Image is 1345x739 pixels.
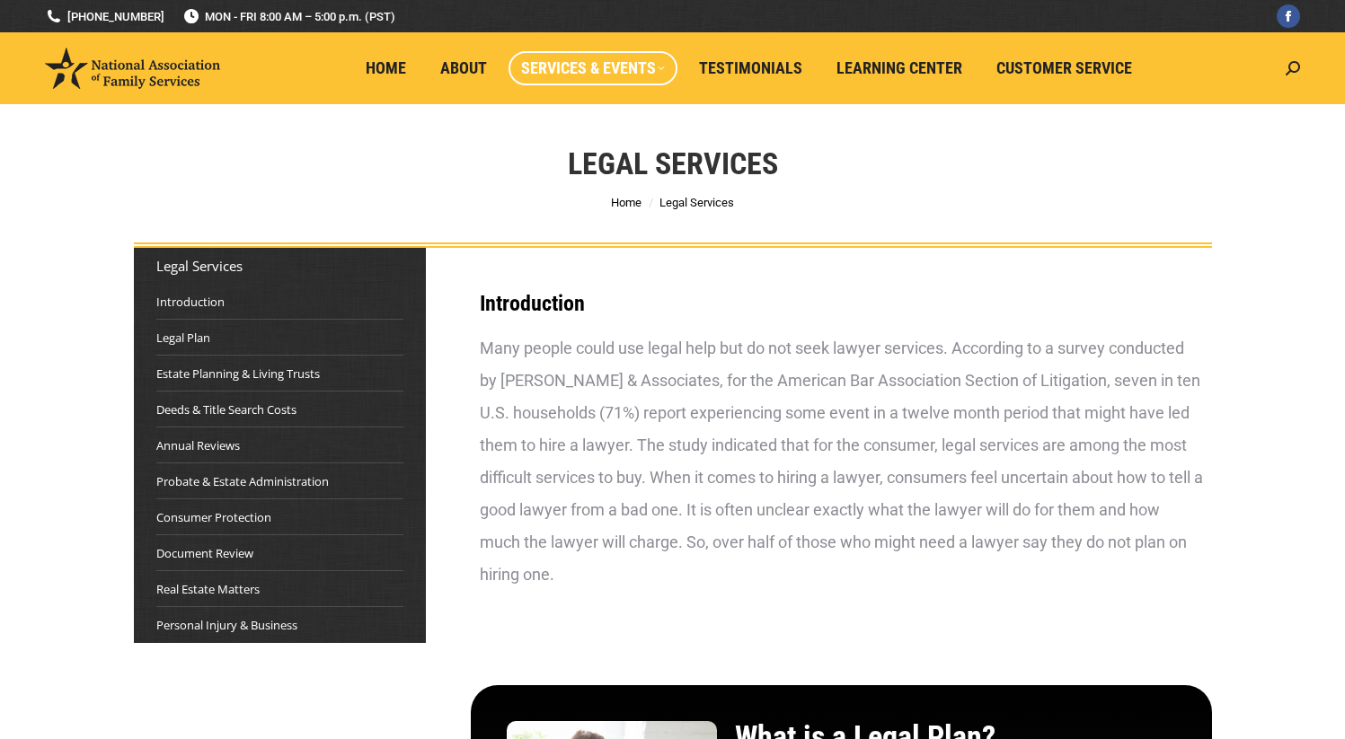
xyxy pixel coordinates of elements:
[686,51,815,85] a: Testimonials
[156,580,260,598] a: Real Estate Matters
[836,58,962,78] span: Learning Center
[699,58,802,78] span: Testimonials
[440,58,487,78] span: About
[568,144,778,183] h1: Legal Services
[611,196,642,209] a: Home
[480,332,1203,591] div: Many people could use legal help but do not seek lawyer services. According to a survey conducted...
[984,51,1145,85] a: Customer Service
[182,8,395,25] span: MON - FRI 8:00 AM – 5:00 p.m. (PST)
[156,436,240,454] a: Annual Reviews
[156,472,329,490] a: Probate & Estate Administration
[521,58,665,78] span: Services & Events
[480,293,1203,314] h3: Introduction
[156,508,271,526] a: Consumer Protection
[45,8,164,25] a: [PHONE_NUMBER]
[156,293,225,311] a: Introduction
[1277,4,1300,28] a: Facebook page opens in new window
[824,51,975,85] a: Learning Center
[156,329,210,347] a: Legal Plan
[996,58,1132,78] span: Customer Service
[156,257,403,275] div: Legal Services
[156,544,253,562] a: Document Review
[428,51,500,85] a: About
[366,58,406,78] span: Home
[156,400,296,418] a: Deeds & Title Search Costs
[156,365,320,383] a: Estate Planning & Living Trusts
[353,51,419,85] a: Home
[659,196,734,209] span: Legal Services
[45,48,220,89] img: National Association of Family Services
[156,616,297,634] a: Personal Injury & Business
